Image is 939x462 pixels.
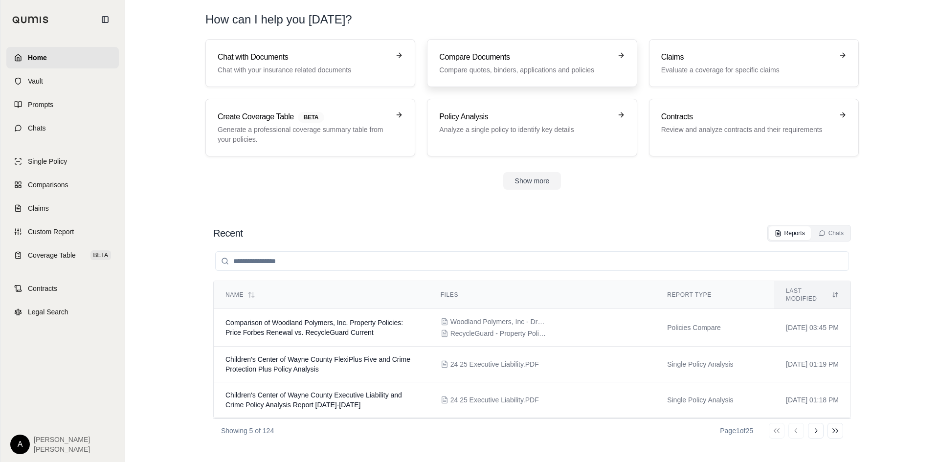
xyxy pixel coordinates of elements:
div: Chats [819,229,844,237]
a: Home [6,47,119,68]
span: 24 25 Executive Liability.PDF [450,359,539,369]
td: [DATE] 04:17 PM [774,418,850,454]
h3: Claims [661,51,833,63]
a: ContractsReview and analyze contracts and their requirements [649,99,859,156]
td: [DATE] 03:45 PM [774,309,850,347]
td: Single Policy Analysis [655,347,774,382]
span: Vault [28,76,43,86]
a: Contracts [6,278,119,299]
p: Evaluate a coverage for specific claims [661,65,833,75]
div: Last modified [786,287,839,303]
span: Comparisons [28,180,68,190]
div: Reports [775,229,805,237]
a: ClaimsEvaluate a coverage for specific claims [649,39,859,87]
a: Claims [6,198,119,219]
div: A [10,435,30,454]
h3: Chat with Documents [218,51,389,63]
div: Page 1 of 25 [720,426,753,436]
span: Woodland Polymers, Inc - Draft.pdf [450,317,548,327]
a: Compare DocumentsCompare quotes, binders, applications and policies [427,39,637,87]
span: Claims [28,203,49,213]
span: Legal Search [28,307,68,317]
h1: How can I help you [DATE]? [205,12,859,27]
th: Report Type [655,281,774,309]
button: Show more [503,172,561,190]
p: Compare quotes, binders, applications and policies [439,65,611,75]
p: Analyze a single policy to identify key details [439,125,611,134]
h3: Create Coverage Table [218,111,389,123]
th: Files [429,281,655,309]
h3: Contracts [661,111,833,123]
span: Chats [28,123,46,133]
h3: Policy Analysis [439,111,611,123]
a: Vault [6,70,119,92]
td: [DATE] 01:18 PM [774,382,850,418]
a: Create Coverage TableBETAGenerate a professional coverage summary table from your policies. [205,99,415,156]
span: BETA [90,250,111,260]
a: Legal Search [6,301,119,323]
a: Chat with DocumentsChat with your insurance related documents [205,39,415,87]
button: Chats [813,226,850,240]
a: Comparisons [6,174,119,196]
a: Coverage TableBETA [6,244,119,266]
a: Single Policy [6,151,119,172]
p: Review and analyze contracts and their requirements [661,125,833,134]
a: Custom Report [6,221,119,242]
a: Prompts [6,94,119,115]
button: Reports [769,226,811,240]
span: Custom Report [28,227,74,237]
span: Contracts [28,284,57,293]
td: [DATE] 01:19 PM [774,347,850,382]
td: Coverage Table [655,418,774,454]
span: [PERSON_NAME] [34,435,90,444]
button: Collapse sidebar [97,12,113,27]
p: Generate a professional coverage summary table from your policies. [218,125,389,144]
img: Qumis Logo [12,16,49,23]
span: Comparison of Woodland Polymers, Inc. Property Policies: Price Forbes Renewal vs. RecycleGuard Cu... [225,319,403,336]
div: Name [225,291,417,299]
h3: Compare Documents [439,51,611,63]
span: Coverage Table [28,250,76,260]
a: Chats [6,117,119,139]
span: 24 25 Executive Liability.PDF [450,395,539,405]
p: Showing 5 of 124 [221,426,274,436]
h2: Recent [213,226,243,240]
p: Chat with your insurance related documents [218,65,389,75]
span: Single Policy [28,156,67,166]
span: BETA [298,112,324,123]
td: Single Policy Analysis [655,382,774,418]
span: RecycleGuard - Property Policy.pdf [450,329,548,338]
span: [PERSON_NAME] [34,444,90,454]
span: Children's Center of Wayne County Executive Liability and Crime Policy Analysis Report 2024-2025 [225,391,402,409]
span: Prompts [28,100,53,110]
td: Policies Compare [655,309,774,347]
span: Home [28,53,47,63]
span: Children's Center of Wayne County FlexiPlus Five and Crime Protection Plus Policy Analysis [225,355,410,373]
a: Policy AnalysisAnalyze a single policy to identify key details [427,99,637,156]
